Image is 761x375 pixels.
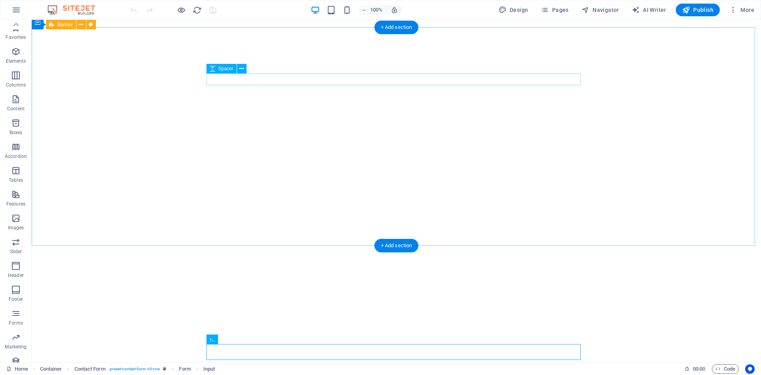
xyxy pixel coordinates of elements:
button: 100% [358,5,386,15]
i: This element is a customizable preset [163,367,166,371]
span: Spacer [218,66,233,71]
button: reload [192,5,202,15]
button: AI Writer [629,4,669,16]
p: Header [8,272,24,279]
span: More [729,6,754,14]
button: Publish [676,4,720,16]
button: Navigator [578,4,622,16]
span: Design [499,6,528,14]
p: Tables [9,177,23,183]
button: Code [712,364,739,374]
span: . preset-contact-form-v3-row [109,364,160,374]
span: Click to select. Double-click to edit [179,364,191,374]
div: + Add section [375,21,419,34]
i: On resize automatically adjust zoom level to fit chosen device. [391,6,398,13]
span: : [698,366,700,372]
p: Boxes [10,129,23,136]
button: Pages [537,4,572,16]
p: Images [8,225,24,231]
span: Pages [541,6,568,14]
p: Elements [6,58,26,64]
i: Reload page [193,6,202,15]
button: More [726,4,757,16]
button: Usercentrics [745,364,755,374]
img: Editor Logo [46,5,105,15]
p: Columns [6,82,26,88]
p: Accordion [5,153,27,160]
span: Click to select. Double-click to edit [203,364,215,374]
p: Content [7,106,25,112]
span: Navigator [581,6,619,14]
h6: 100% [370,5,383,15]
button: Design [495,4,532,16]
nav: breadcrumb [40,364,215,374]
p: Features [6,201,25,207]
h6: Session time [685,364,706,374]
p: Slider [10,248,22,255]
p: Forms [9,320,23,326]
a: Click to cancel selection. Double-click to open Pages [6,364,28,374]
span: Publish [682,6,713,14]
span: Click to select. Double-click to edit [40,364,62,374]
span: Click to select. Double-click to edit [75,364,105,374]
p: Marketing [5,344,27,350]
p: Favorites [6,34,26,40]
span: Banner [57,22,73,27]
span: AI Writer [632,6,666,14]
p: Footer [9,296,23,302]
div: + Add section [375,239,419,252]
span: Code [715,364,735,374]
span: 00 00 [693,364,705,374]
